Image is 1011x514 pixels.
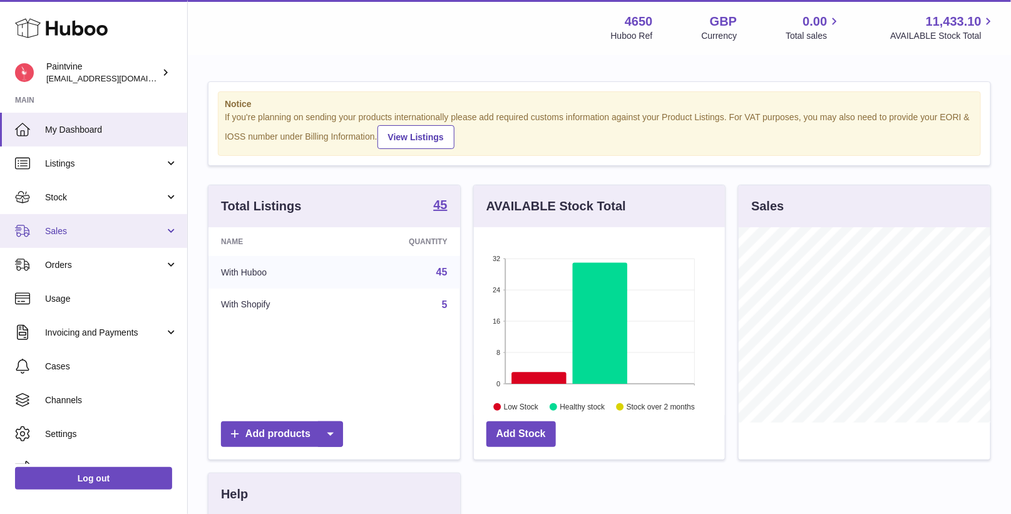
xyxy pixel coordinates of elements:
span: Invoicing and Payments [45,327,165,339]
text: 24 [493,286,500,294]
div: Currency [702,30,737,42]
th: Quantity [344,227,460,256]
td: With Huboo [208,256,344,289]
a: Add Stock [486,421,556,447]
strong: 4650 [625,13,653,30]
a: View Listings [377,125,454,149]
span: Orders [45,259,165,271]
span: Stock [45,192,165,203]
text: 32 [493,255,500,262]
div: Huboo Ref [611,30,653,42]
span: Usage [45,293,178,305]
div: Paintvine [46,61,159,85]
span: Settings [45,428,178,440]
a: Add products [221,421,343,447]
span: AVAILABLE Stock Total [890,30,996,42]
a: 0.00 Total sales [786,13,841,42]
strong: 45 [433,198,447,211]
h3: Sales [751,198,784,215]
img: euan@paintvine.co.uk [15,63,34,82]
a: 45 [433,198,447,213]
strong: GBP [710,13,737,30]
a: 11,433.10 AVAILABLE Stock Total [890,13,996,42]
span: [EMAIL_ADDRESS][DOMAIN_NAME] [46,73,184,83]
h3: AVAILABLE Stock Total [486,198,626,215]
text: 8 [496,349,500,356]
text: 16 [493,317,500,325]
span: Channels [45,394,178,406]
span: Cases [45,361,178,373]
h3: Total Listings [221,198,302,215]
a: Log out [15,467,172,490]
span: 0.00 [803,13,828,30]
h3: Help [221,486,248,503]
div: If you're planning on sending your products internationally please add required customs informati... [225,111,974,149]
text: Healthy stock [560,403,605,411]
a: 45 [436,267,448,277]
text: Stock over 2 months [627,403,695,411]
strong: Notice [225,98,974,110]
span: Returns [45,462,178,474]
th: Name [208,227,344,256]
td: With Shopify [208,289,344,321]
text: Low Stock [504,403,539,411]
span: Listings [45,158,165,170]
span: Total sales [786,30,841,42]
a: 5 [442,299,448,310]
span: My Dashboard [45,124,178,136]
text: 0 [496,380,500,388]
span: Sales [45,225,165,237]
span: 11,433.10 [926,13,982,30]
